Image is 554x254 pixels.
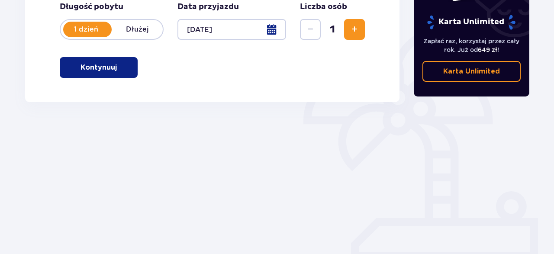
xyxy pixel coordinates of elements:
[177,2,239,12] p: Data przyjazdu
[426,15,516,30] p: Karta Unlimited
[443,67,500,76] p: Karta Unlimited
[81,63,117,72] p: Kontynuuj
[60,57,138,78] button: Kontynuuj
[112,25,163,34] p: Dłużej
[322,23,342,36] span: 1
[300,19,321,40] button: Zmniejsz
[300,2,347,12] p: Liczba osób
[478,46,497,53] span: 649 zł
[61,25,112,34] p: 1 dzień
[60,2,164,12] p: Długość pobytu
[422,37,521,54] p: Zapłać raz, korzystaj przez cały rok. Już od !
[344,19,365,40] button: Zwiększ
[422,61,521,82] a: Karta Unlimited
